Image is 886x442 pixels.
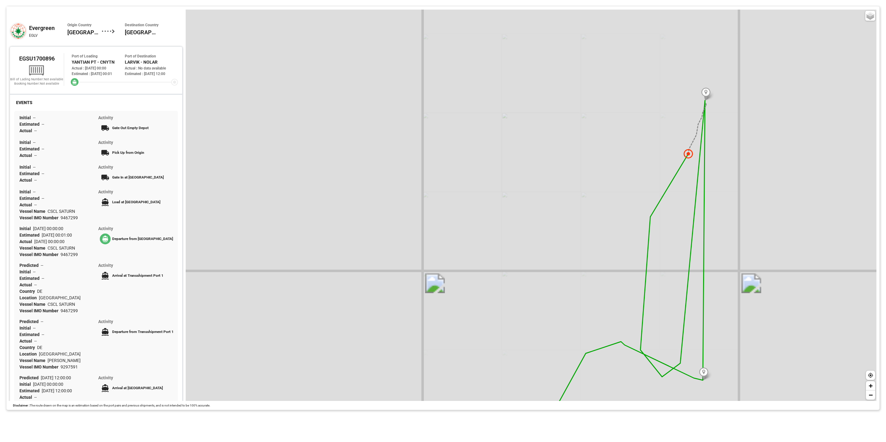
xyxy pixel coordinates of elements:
[112,330,174,334] span: Departure from Transshipment Port 1
[19,55,55,62] span: EGSU1700896
[19,196,42,201] span: Estimated
[42,146,44,151] span: --
[19,364,61,369] span: Vessel IMO Number
[67,23,102,40] div: China
[19,382,33,387] span: Initial
[19,263,41,268] span: Predicted
[869,382,873,389] span: +
[13,404,30,407] span: Disclaimer :
[19,302,48,307] span: Vessel Name
[10,82,64,86] div: Booking Number: Not available
[98,226,113,231] span: Activity
[112,273,163,278] span: Arrival at Transshipment Port 1
[72,59,125,65] div: YANTIAN PT - CNYTN
[33,189,36,194] span: --
[19,358,48,363] span: Vessel Name
[112,150,144,155] span: Pick Up from Origin
[33,165,36,170] span: --
[19,226,33,231] span: Initial
[39,351,81,356] span: [GEOGRAPHIC_DATA]
[19,351,39,356] span: Location
[33,269,36,274] span: --
[72,53,125,59] div: Port of Loading
[19,146,42,151] span: Estimated
[19,122,42,127] span: Estimated
[19,209,48,214] span: Vessel Name
[98,140,113,145] span: Activity
[10,23,27,40] img: evergreen.png
[701,88,711,100] img: Marker
[72,71,125,77] div: Estimated : [DATE] 00:01
[19,171,42,176] span: Estimated
[125,28,159,36] span: [GEOGRAPHIC_DATA]
[41,263,43,268] span: --
[19,282,34,287] span: Actual
[19,326,33,330] span: Initial
[865,11,875,21] a: Layers
[98,319,113,324] span: Activity
[48,302,75,307] span: CSCL SATURN
[869,391,873,399] span: −
[61,364,78,369] span: 9297591
[42,196,44,201] span: --
[67,28,102,36] span: [GEOGRAPHIC_DATA]
[112,386,163,390] span: Arrival at [GEOGRAPHIC_DATA]
[866,381,875,390] a: Zoom in
[33,226,63,231] span: [DATE] 00:00:00
[42,171,44,176] span: --
[39,295,81,300] span: [GEOGRAPHIC_DATA]
[48,358,81,363] span: [PERSON_NAME]
[33,326,36,330] span: --
[41,375,71,380] span: [DATE] 12:00:00
[10,77,64,82] div: Bill of Lading Number: Not available
[19,246,48,250] span: Vessel Name
[19,252,61,257] span: Vessel IMO Number
[61,215,78,220] span: 9467299
[67,23,102,28] span: Origin Country
[72,65,125,71] div: Actual : [DATE] 00:00
[34,153,37,158] span: --
[37,345,42,350] span: DE
[19,202,34,207] span: Actual
[34,202,37,207] span: --
[42,122,44,127] span: --
[34,339,37,343] span: --
[125,53,178,59] div: Port of Destination
[19,269,33,274] span: Initial
[98,375,113,380] span: Activity
[19,388,42,393] span: Estimated
[48,209,75,214] span: CSCL SATURN
[98,189,113,194] span: Activity
[14,99,34,107] div: EVENTS
[19,115,33,120] span: Initial
[41,319,43,324] span: --
[33,115,36,120] span: --
[125,59,178,65] div: LARVIK - NOLAR
[34,178,37,183] span: --
[125,23,159,40] div: Norway
[125,65,178,71] div: Actual : No data available
[19,332,42,337] span: Estimated
[34,282,37,287] span: --
[19,128,34,133] span: Actual
[98,165,113,170] span: Activity
[42,332,44,337] span: --
[125,71,178,77] div: Estimated : [DATE] 12:00
[29,33,38,38] span: EGLV
[48,246,75,250] span: CSCL SATURN
[19,295,39,300] span: Location
[98,263,113,268] span: Activity
[34,128,37,133] span: --
[19,345,37,350] span: Country
[125,23,159,28] span: Destination Country
[33,140,36,145] span: --
[42,233,72,238] span: [DATE] 00:01:00
[112,237,173,241] span: Departure from [GEOGRAPHIC_DATA]
[19,276,42,281] span: Estimated
[37,289,42,294] span: DE
[19,339,34,343] span: Actual
[19,153,34,158] span: Actual
[33,382,63,387] span: [DATE] 00:00:00
[19,215,61,220] span: Vessel IMO Number
[19,395,34,400] span: Actual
